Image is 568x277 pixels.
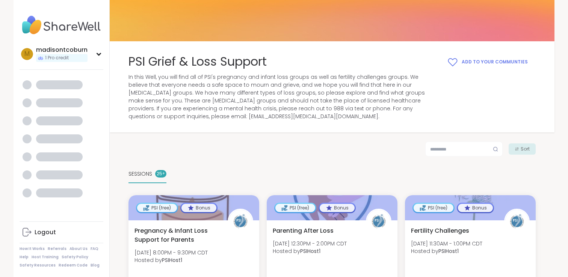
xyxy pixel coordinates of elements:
[229,210,252,233] img: PSIHost1
[273,226,334,235] span: Parenting After Loss
[411,226,469,235] span: Fertility Challenges
[134,226,219,244] span: Pregnancy & Infant Loss Support for Parents
[48,246,66,251] a: Referrals
[411,247,482,255] span: Hosted by
[45,55,69,61] span: 1 Pro credit
[162,170,165,177] pre: +
[20,263,56,268] a: Safety Resources
[24,49,30,59] span: m
[414,204,453,212] div: PSI (free)
[458,204,493,212] div: Bonus
[128,53,267,70] span: PSI Grief & Loss Support
[273,240,347,247] span: [DATE] 12:30PM - 2:00PM CDT
[137,204,177,212] div: PSI (free)
[35,228,56,236] div: Logout
[505,210,529,233] img: PSIHost1
[134,256,208,264] span: Hosted by
[521,146,530,152] span: Sort
[32,254,59,260] a: Host Training
[439,53,536,71] button: Add to your Communties
[59,263,88,268] a: Redeem Code
[134,249,208,256] span: [DATE] 8:00PM - 9:30PM CDT
[181,204,216,212] div: Bonus
[162,256,182,264] b: PSIHost1
[20,12,103,38] img: ShareWell Nav Logo
[128,170,152,178] span: SESSIONS
[438,247,459,255] b: PSIHost1
[462,59,528,65] span: Add to your Communties
[155,170,166,178] div: 25
[62,254,88,260] a: Safety Policy
[20,223,103,241] a: Logout
[275,204,315,212] div: PSI (free)
[273,247,347,255] span: Hosted by
[367,210,390,233] img: PSIHost1
[411,240,482,247] span: [DATE] 11:30AM - 1:00PM CDT
[300,247,320,255] b: PSIHost1
[20,246,45,251] a: How It Works
[69,246,88,251] a: About Us
[320,204,355,212] div: Bonus
[91,263,100,268] a: Blog
[36,46,88,54] div: madisontcoburn
[20,254,29,260] a: Help
[128,73,430,120] span: In this Well, you will find all of PSI's pregnancy and infant loss groups as well as fertility ch...
[91,246,98,251] a: FAQ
